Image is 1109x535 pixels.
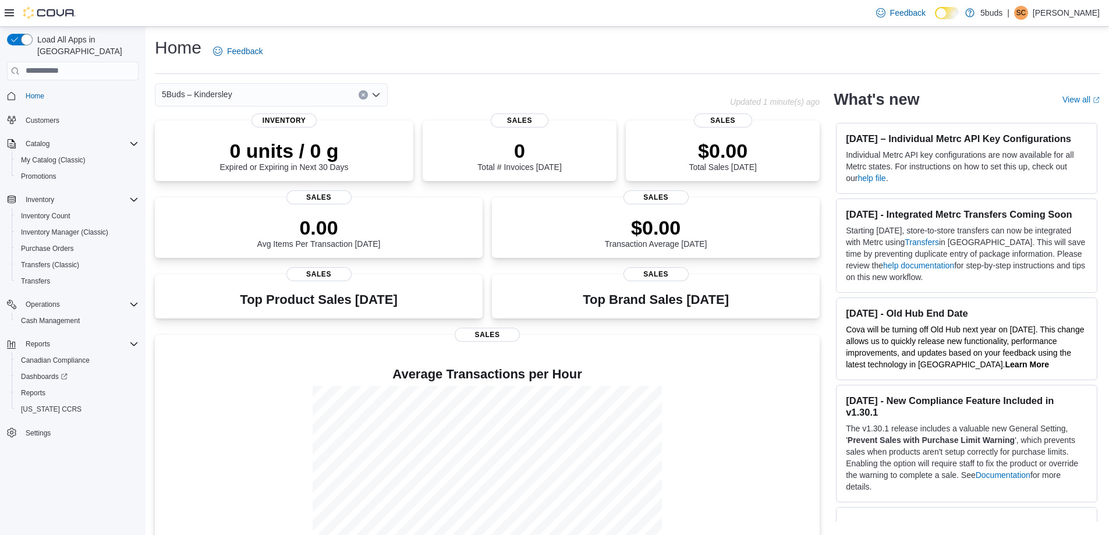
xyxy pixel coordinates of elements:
[605,216,707,239] p: $0.00
[2,296,143,313] button: Operations
[16,274,139,288] span: Transfers
[16,258,139,272] span: Transfers (Classic)
[846,149,1087,184] p: Individual Metrc API key configurations are now available for all Metrc states. For instructions ...
[16,225,113,239] a: Inventory Manager (Classic)
[477,139,561,162] p: 0
[162,87,232,101] span: 5Buds – Kindersley
[26,195,54,204] span: Inventory
[21,244,74,253] span: Purchase Orders
[23,7,76,19] img: Cova
[21,388,45,398] span: Reports
[21,405,82,414] span: [US_STATE] CCRS
[16,370,72,384] a: Dashboards
[12,401,143,417] button: [US_STATE] CCRS
[26,116,59,125] span: Customers
[605,216,707,249] div: Transaction Average [DATE]
[16,169,139,183] span: Promotions
[16,242,139,256] span: Purchase Orders
[1014,6,1028,20] div: Samantha Campbell
[694,114,752,127] span: Sales
[251,114,317,127] span: Inventory
[21,260,79,270] span: Transfers (Classic)
[905,238,939,247] a: Transfers
[21,297,65,311] button: Operations
[12,240,143,257] button: Purchase Orders
[12,152,143,168] button: My Catalog (Classic)
[846,423,1087,493] p: The v1.30.1 release includes a valuable new General Setting, ' ', which prevents sales when produ...
[26,428,51,438] span: Settings
[846,208,1087,220] h3: [DATE] - Integrated Metrc Transfers Coming Soon
[689,139,756,172] div: Total Sales [DATE]
[21,426,139,440] span: Settings
[583,293,729,307] h3: Top Brand Sales [DATE]
[689,139,756,162] p: $0.00
[846,307,1087,319] h3: [DATE] - Old Hub End Date
[21,172,56,181] span: Promotions
[935,19,936,20] span: Dark Mode
[1033,6,1100,20] p: [PERSON_NAME]
[16,209,139,223] span: Inventory Count
[848,435,1015,445] strong: Prevent Sales with Purchase Limit Warning
[2,136,143,152] button: Catalog
[883,261,954,270] a: help documentation
[33,34,139,57] span: Load All Apps in [GEOGRAPHIC_DATA]
[21,114,64,127] a: Customers
[1005,360,1049,369] a: Learn More
[21,193,59,207] button: Inventory
[16,274,55,288] a: Transfers
[7,83,139,472] nav: Complex example
[16,169,61,183] a: Promotions
[21,193,139,207] span: Inventory
[164,367,810,381] h4: Average Transactions per Hour
[935,7,959,19] input: Dark Mode
[16,386,50,400] a: Reports
[257,216,381,239] p: 0.00
[980,6,1002,20] p: 5buds
[2,111,143,128] button: Customers
[26,139,49,148] span: Catalog
[2,424,143,441] button: Settings
[1007,6,1009,20] p: |
[16,153,90,167] a: My Catalog (Classic)
[1093,97,1100,104] svg: External link
[834,90,919,109] h2: What's new
[846,133,1087,144] h3: [DATE] – Individual Metrc API Key Configurations
[16,225,139,239] span: Inventory Manager (Classic)
[21,137,54,151] button: Catalog
[16,353,139,367] span: Canadian Compliance
[16,353,94,367] a: Canadian Compliance
[12,313,143,329] button: Cash Management
[871,1,930,24] a: Feedback
[21,337,139,351] span: Reports
[16,258,84,272] a: Transfers (Classic)
[16,314,139,328] span: Cash Management
[155,36,201,59] h1: Home
[220,139,349,172] div: Expired or Expiring in Next 30 Days
[21,316,80,325] span: Cash Management
[208,40,267,63] a: Feedback
[21,356,90,365] span: Canadian Compliance
[227,45,263,57] span: Feedback
[371,90,381,100] button: Open list of options
[16,402,139,416] span: Washington CCRS
[21,89,49,103] a: Home
[286,190,352,204] span: Sales
[26,339,50,349] span: Reports
[12,369,143,385] a: Dashboards
[858,173,885,183] a: help file
[21,372,68,381] span: Dashboards
[286,267,352,281] span: Sales
[846,325,1084,369] span: Cova will be turning off Old Hub next year on [DATE]. This change allows us to quickly release ne...
[12,257,143,273] button: Transfers (Classic)
[455,328,520,342] span: Sales
[890,7,926,19] span: Feedback
[21,137,139,151] span: Catalog
[477,139,561,172] div: Total # Invoices [DATE]
[21,228,108,237] span: Inventory Manager (Classic)
[16,153,139,167] span: My Catalog (Classic)
[16,242,79,256] a: Purchase Orders
[1062,95,1100,104] a: View allExternal link
[21,155,86,165] span: My Catalog (Classic)
[846,395,1087,418] h3: [DATE] - New Compliance Feature Included in v1.30.1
